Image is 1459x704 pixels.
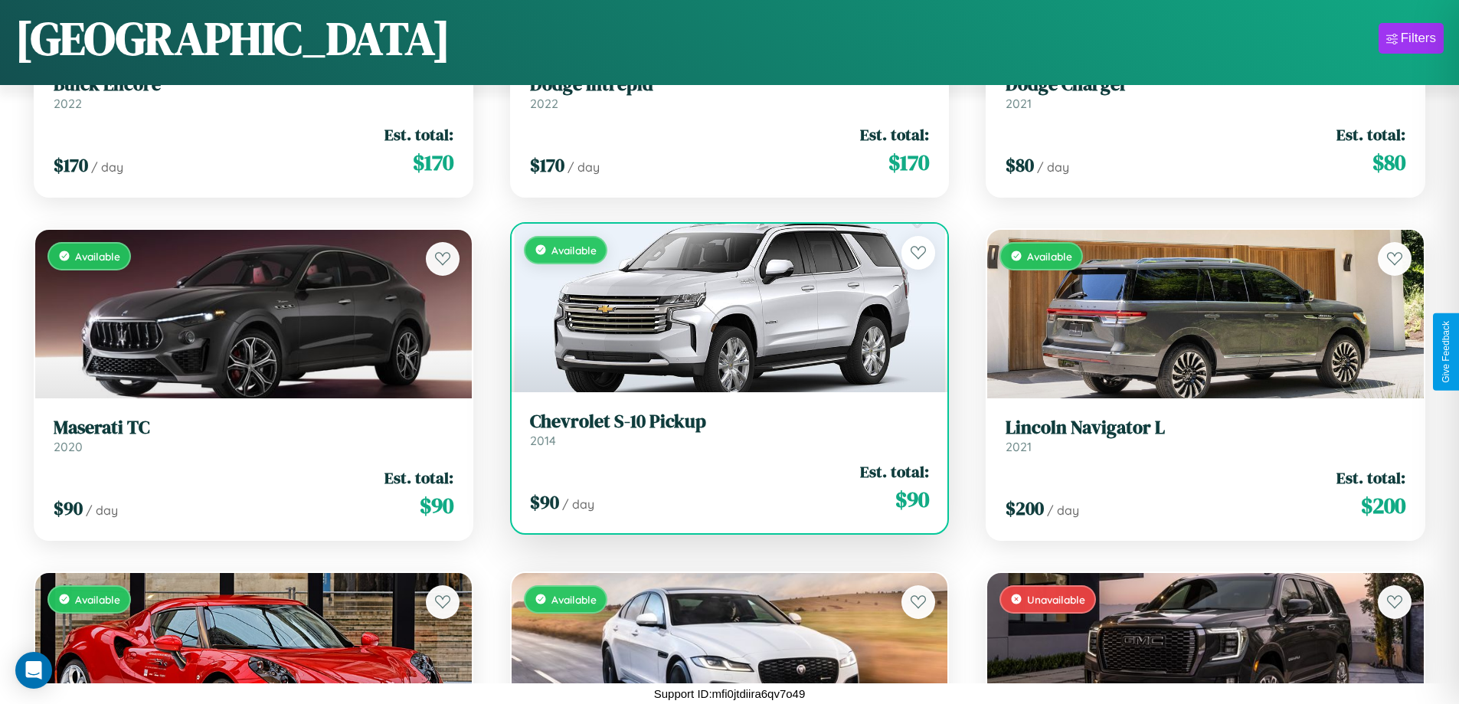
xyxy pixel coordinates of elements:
[1006,496,1044,521] span: $ 200
[75,250,120,263] span: Available
[54,74,453,111] a: Buick Encore2022
[530,74,930,96] h3: Dodge Intrepid
[860,123,929,146] span: Est. total:
[1372,147,1405,178] span: $ 80
[1379,23,1444,54] button: Filters
[1401,31,1436,46] div: Filters
[1006,417,1405,454] a: Lincoln Navigator L2021
[1361,490,1405,521] span: $ 200
[551,593,597,606] span: Available
[1027,593,1085,606] span: Unavailable
[384,123,453,146] span: Est. total:
[1037,159,1069,175] span: / day
[530,96,558,111] span: 2022
[895,484,929,515] span: $ 90
[530,411,930,448] a: Chevrolet S-10 Pickup2014
[75,593,120,606] span: Available
[530,433,556,448] span: 2014
[530,490,559,515] span: $ 90
[413,147,453,178] span: $ 170
[530,74,930,111] a: Dodge Intrepid2022
[530,411,930,433] h3: Chevrolet S-10 Pickup
[54,152,88,178] span: $ 170
[15,7,450,70] h1: [GEOGRAPHIC_DATA]
[551,244,597,257] span: Available
[91,159,123,175] span: / day
[54,417,453,439] h3: Maserati TC
[1336,467,1405,489] span: Est. total:
[384,467,453,489] span: Est. total:
[54,496,83,521] span: $ 90
[888,147,929,178] span: $ 170
[860,460,929,483] span: Est. total:
[654,683,806,704] p: Support ID: mfi0jtdiira6qv7o49
[420,490,453,521] span: $ 90
[568,159,600,175] span: / day
[54,96,82,111] span: 2022
[562,496,594,512] span: / day
[530,152,564,178] span: $ 170
[1047,503,1079,518] span: / day
[54,74,453,96] h3: Buick Encore
[1336,123,1405,146] span: Est. total:
[15,652,52,689] div: Open Intercom Messenger
[1006,152,1034,178] span: $ 80
[1027,250,1072,263] span: Available
[1006,74,1405,96] h3: Dodge Charger
[54,439,83,454] span: 2020
[54,417,453,454] a: Maserati TC2020
[1006,439,1032,454] span: 2021
[1441,321,1451,383] div: Give Feedback
[1006,96,1032,111] span: 2021
[1006,417,1405,439] h3: Lincoln Navigator L
[86,503,118,518] span: / day
[1006,74,1405,111] a: Dodge Charger2021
